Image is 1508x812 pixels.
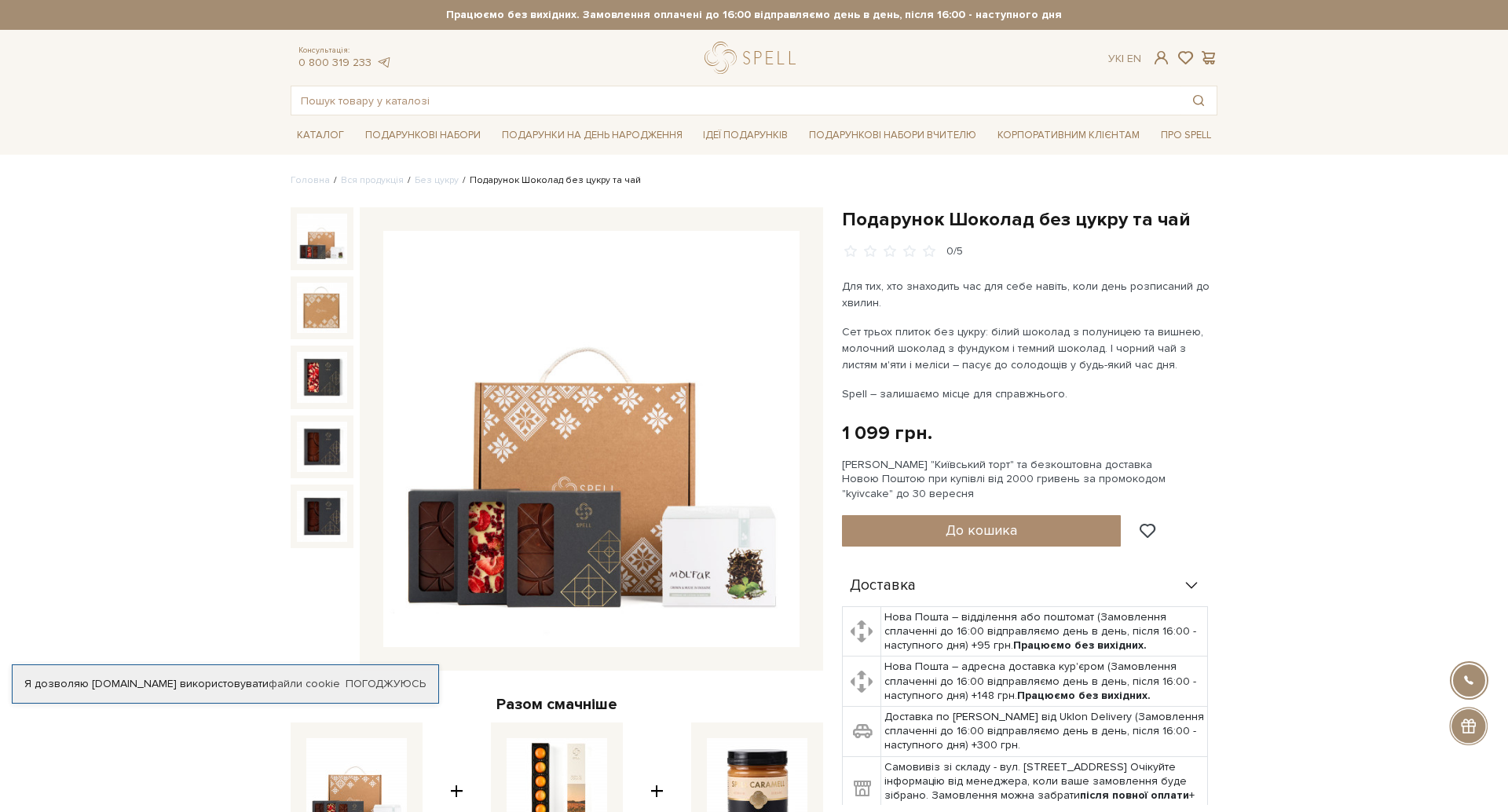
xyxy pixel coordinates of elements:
[1108,52,1141,66] div: Ук
[297,422,347,472] img: Подарунок Шоколад без цукру та чай
[297,214,347,264] img: Подарунок Шоколад без цукру та чай
[1127,52,1141,65] a: En
[297,491,347,541] img: Подарунок Шоколад без цукру та чай
[803,122,983,148] a: Подарункові набори Вчителю
[298,46,391,56] span: Консультація:
[346,677,426,691] a: Погоджуюсь
[880,707,1208,757] td: Доставка по [PERSON_NAME] від Uklon Delivery (Замовлення сплаченні до 16:00 відправляємо день в д...
[1122,52,1124,65] span: |
[880,657,1208,707] td: Нова Пошта – адресна доставка кур'єром (Замовлення сплаченні до 16:00 відправляємо день в день, п...
[842,421,932,445] div: 1 099 грн.
[291,123,350,148] a: Каталог
[297,283,347,333] img: Подарунок Шоколад без цукру та чай
[1080,788,1189,802] b: після повної оплати
[291,8,1217,22] strong: Працюємо без вихідних. Замовлення оплачені до 16:00 відправляємо день в день, після 16:00 - насту...
[946,244,963,259] div: 0/5
[1180,86,1217,115] button: Пошук товару у каталозі
[946,521,1017,539] span: До кошика
[359,123,487,148] a: Подарункові набори
[297,352,347,402] img: Подарунок Шоколад без цукру та чай
[383,231,800,647] img: Подарунок Шоколад без цукру та чай
[13,677,438,691] div: Я дозволяю [DOMAIN_NAME] використовувати
[496,123,689,148] a: Подарунки на День народження
[697,123,794,148] a: Ідеї подарунків
[415,174,459,186] a: Без цукру
[291,174,330,186] a: Головна
[842,278,1210,311] p: Для тих, хто знаходить час для себе навіть, коли день розписаний до хвилин.
[705,42,803,74] a: logo
[842,386,1210,402] p: Spell – залишаємо місце для справжнього.
[1155,123,1217,148] a: Про Spell
[291,694,823,715] div: Разом смачніше
[459,174,641,188] li: Подарунок Шоколад без цукру та чай
[850,579,916,593] span: Доставка
[341,174,404,186] a: Вся продукція
[880,606,1208,657] td: Нова Пошта – відділення або поштомат (Замовлення сплаченні до 16:00 відправляємо день в день, піс...
[298,56,372,69] a: 0 800 319 233
[842,324,1210,373] p: Сет трьох плиток без цукру: білий шоколад з полуницею та вишнею, молочний шоколад з фундуком і те...
[1013,638,1147,652] b: Працюємо без вихідних.
[291,86,1180,115] input: Пошук товару у каталозі
[375,56,391,69] a: telegram
[1017,689,1151,702] b: Працюємо без вихідних.
[842,207,1217,232] h1: Подарунок Шоколад без цукру та чай
[842,458,1217,501] div: [PERSON_NAME] "Київський торт" та безкоштовна доставка Новою Поштою при купівлі від 2000 гривень ...
[991,123,1146,148] a: Корпоративним клієнтам
[269,677,340,690] a: файли cookie
[842,515,1121,547] button: До кошика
